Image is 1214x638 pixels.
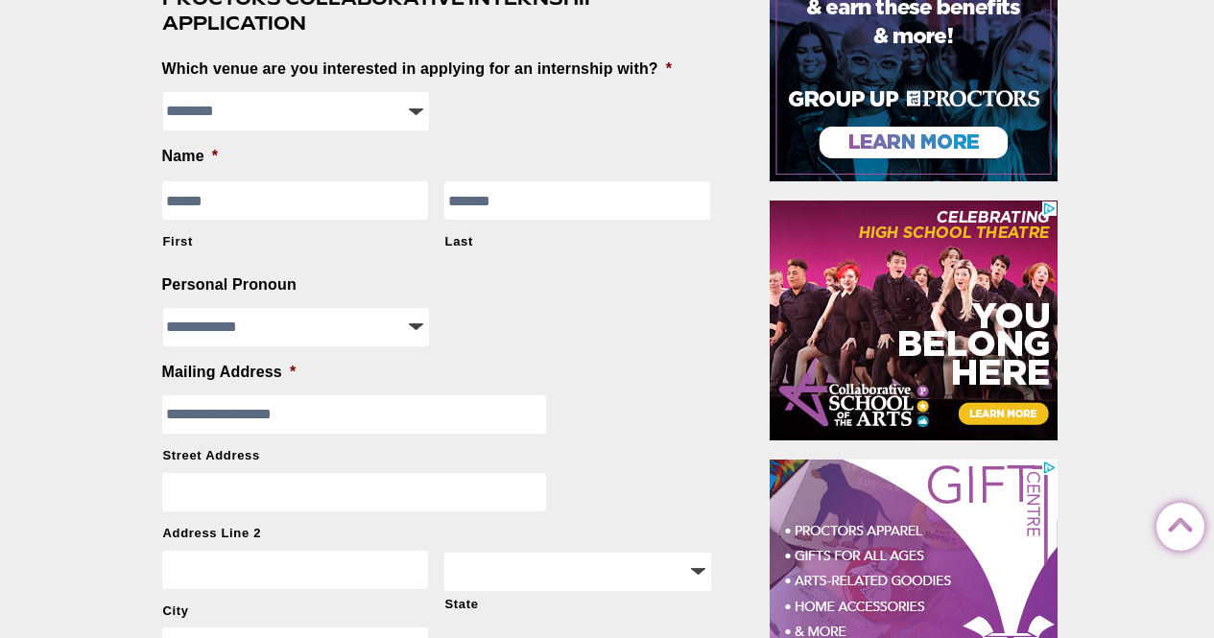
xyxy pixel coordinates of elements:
[770,201,1058,440] iframe: Advertisement
[444,596,710,613] label: State
[163,603,429,620] label: City
[162,363,297,383] label: Mailing Address
[1156,504,1195,542] a: Back to Top
[163,525,711,542] label: Address Line 2
[162,275,297,295] label: Personal Pronoun
[445,233,710,250] label: Last
[162,147,219,167] label: Name
[162,59,673,80] label: Which venue are you interested in applying for an internship with?
[163,447,711,464] label: Street Address
[163,233,428,250] label: First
